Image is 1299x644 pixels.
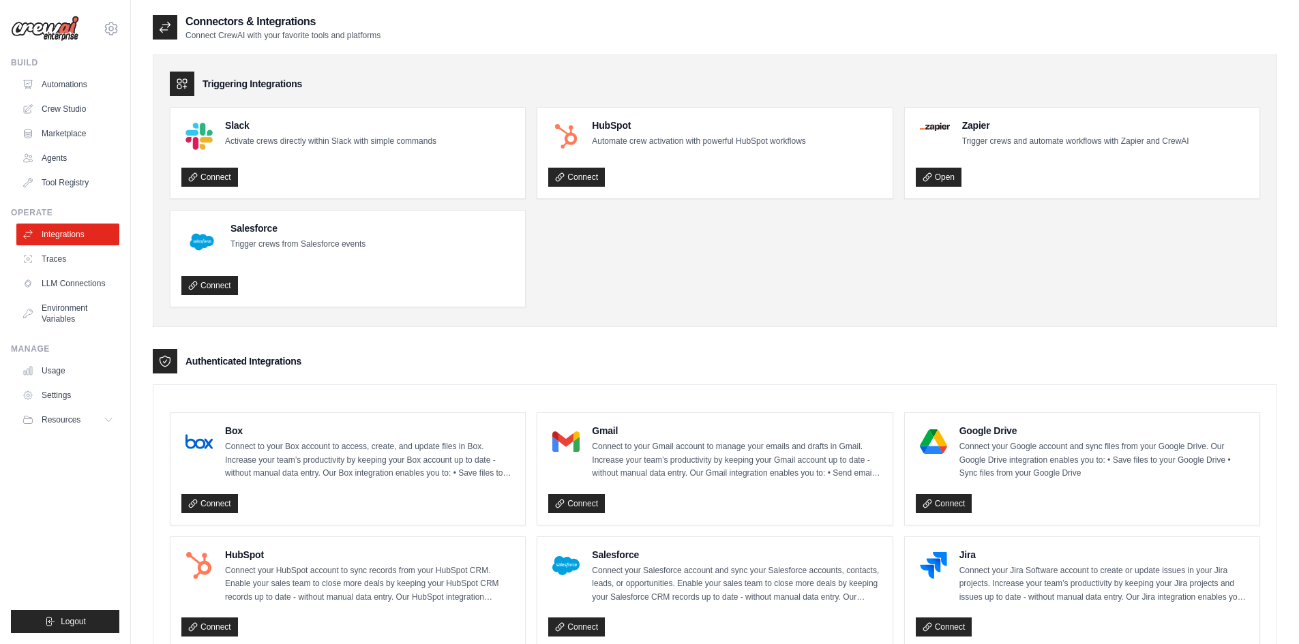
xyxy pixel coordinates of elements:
p: Connect to your Gmail account to manage your emails and drafts in Gmail. Increase your team’s pro... [592,440,881,480]
a: Integrations [16,224,119,245]
a: Crew Studio [16,98,119,120]
span: Logout [61,616,86,627]
img: Google Drive Logo [920,428,947,455]
h4: HubSpot [592,119,805,132]
h4: Slack [225,119,436,132]
a: Tool Registry [16,172,119,194]
div: Operate [11,207,119,218]
a: Connect [181,617,238,637]
h4: Zapier [962,119,1189,132]
button: Resources [16,409,119,431]
img: Box Logo [185,428,213,455]
div: Build [11,57,119,68]
a: Automations [16,74,119,95]
h4: Google Drive [959,424,1249,438]
p: Connect your HubSpot account to sync records from your HubSpot CRM. Enable your sales team to clo... [225,564,514,604]
p: Trigger crews from Salesforce events [230,238,365,251]
a: Agents [16,147,119,169]
img: Zapier Logo [920,123,950,131]
img: HubSpot Logo [552,123,580,150]
p: Connect your Salesforce account and sync your Salesforce accounts, contacts, leads, or opportunit... [592,564,881,604]
p: Connect your Jira Software account to create or update issues in your Jira projects. Increase you... [959,564,1249,604]
p: Connect CrewAI with your favorite tools and platforms [185,30,380,41]
div: Manage [11,343,119,354]
p: Activate crews directly within Slack with simple commands [225,135,436,149]
a: Marketplace [16,123,119,144]
a: Connect [181,168,238,187]
p: Trigger crews and automate workflows with Zapier and CrewAI [962,135,1189,149]
img: Jira Logo [920,552,947,579]
h4: Salesforce [592,548,881,562]
img: Salesforce Logo [185,226,218,258]
a: Usage [16,360,119,382]
p: Connect your Google account and sync files from your Google Drive. Our Google Drive integration e... [959,440,1249,480]
button: Logout [11,610,119,633]
a: Connect [181,276,238,295]
img: Gmail Logo [552,428,580,455]
img: Salesforce Logo [552,552,580,579]
h3: Authenticated Integrations [185,354,301,368]
a: Connect [548,617,605,637]
img: Slack Logo [185,123,213,150]
a: Connect [548,494,605,513]
a: Open [916,168,961,187]
span: Resources [42,414,80,425]
h3: Triggering Integrations [203,77,302,91]
h4: Gmail [592,424,881,438]
a: Connect [548,168,605,187]
h4: HubSpot [225,548,514,562]
h2: Connectors & Integrations [185,14,380,30]
a: Connect [181,494,238,513]
a: Connect [916,494,972,513]
a: Environment Variables [16,297,119,330]
h4: Box [225,424,514,438]
a: LLM Connections [16,273,119,294]
a: Settings [16,384,119,406]
p: Automate crew activation with powerful HubSpot workflows [592,135,805,149]
a: Connect [916,617,972,637]
h4: Salesforce [230,221,365,235]
h4: Jira [959,548,1249,562]
p: Connect to your Box account to access, create, and update files in Box. Increase your team’s prod... [225,440,514,480]
img: HubSpot Logo [185,552,213,579]
img: Logo [11,16,79,42]
a: Traces [16,248,119,270]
